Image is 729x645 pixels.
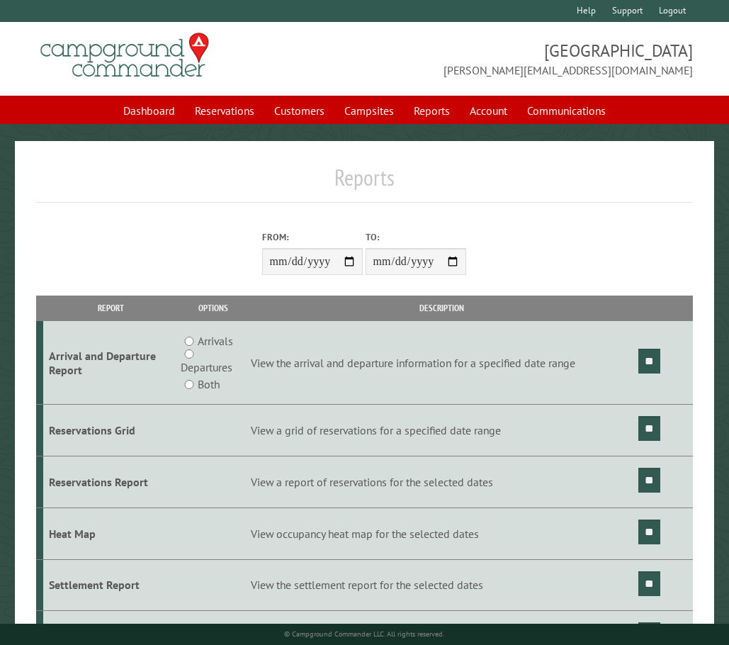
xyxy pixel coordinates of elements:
a: Communications [519,97,614,124]
small: © Campground Commander LLC. All rights reserved. [284,629,444,639]
td: Arrival and Departure Report [43,321,178,405]
label: To: [366,230,466,244]
td: View a grid of reservations for a specified date range [248,405,635,456]
label: Arrivals [198,332,233,349]
td: Reservations Report [43,456,178,507]
a: Account [461,97,516,124]
td: View occupancy heat map for the selected dates [248,507,635,559]
h1: Reports [36,164,692,203]
th: Description [248,296,635,320]
th: Options [179,296,249,320]
td: Heat Map [43,507,178,559]
td: Settlement Report [43,559,178,611]
label: Departures [181,359,232,376]
a: Campsites [336,97,402,124]
label: Both [198,376,220,393]
img: Campground Commander [36,28,213,83]
a: Customers [266,97,333,124]
td: View a report of reservations for the selected dates [248,456,635,507]
span: [GEOGRAPHIC_DATA] [PERSON_NAME][EMAIL_ADDRESS][DOMAIN_NAME] [365,39,693,79]
th: Report [43,296,178,320]
td: View the settlement report for the selected dates [248,559,635,611]
a: Dashboard [115,97,183,124]
a: Reservations [186,97,263,124]
a: Reports [405,97,458,124]
td: View the arrival and departure information for a specified date range [248,321,635,405]
td: Reservations Grid [43,405,178,456]
label: From: [262,230,363,244]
